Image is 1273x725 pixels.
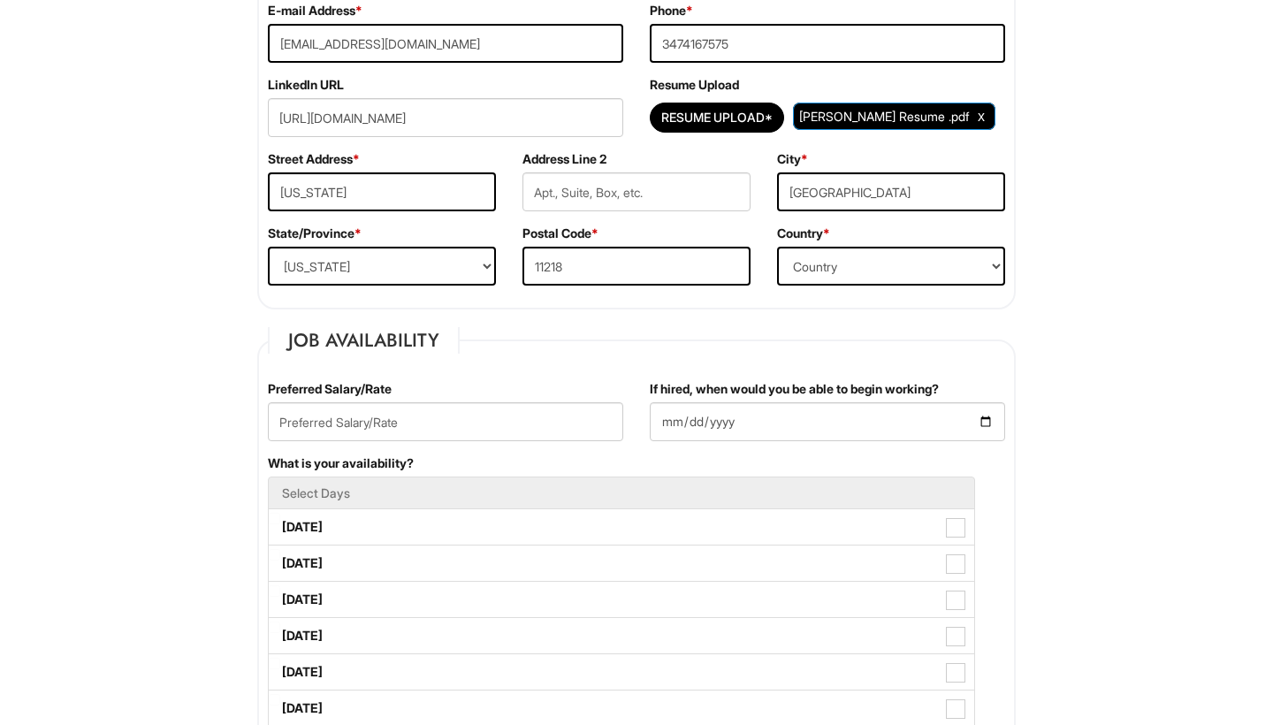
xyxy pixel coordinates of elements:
[522,247,751,286] input: Postal Code
[269,509,974,545] label: [DATE]
[268,327,460,354] legend: Job Availability
[650,24,1005,63] input: Phone
[268,2,362,19] label: E-mail Address
[268,225,362,242] label: State/Province
[522,225,598,242] label: Postal Code
[777,150,808,168] label: City
[777,247,1005,286] select: Country
[269,546,974,581] label: [DATE]
[268,380,392,398] label: Preferred Salary/Rate
[650,2,693,19] label: Phone
[650,103,784,133] button: Resume Upload*Resume Upload*
[799,109,969,124] span: [PERSON_NAME] Resume .pdf
[269,654,974,690] label: [DATE]
[777,172,1005,211] input: City
[268,98,623,137] input: LinkedIn URL
[973,104,989,128] a: Clear Uploaded File
[268,247,496,286] select: State/Province
[268,454,414,472] label: What is your availability?
[269,582,974,617] label: [DATE]
[268,172,496,211] input: Street Address
[650,380,939,398] label: If hired, when would you be able to begin working?
[268,150,360,168] label: Street Address
[269,618,974,653] label: [DATE]
[268,24,623,63] input: E-mail Address
[522,172,751,211] input: Apt., Suite, Box, etc.
[777,225,830,242] label: Country
[268,76,344,94] label: LinkedIn URL
[268,402,623,441] input: Preferred Salary/Rate
[650,76,739,94] label: Resume Upload
[282,486,961,500] h5: Select Days
[522,150,606,168] label: Address Line 2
